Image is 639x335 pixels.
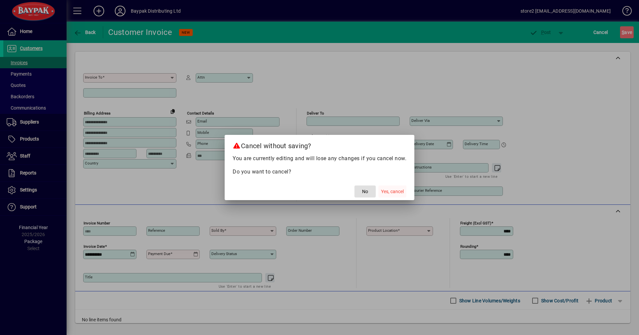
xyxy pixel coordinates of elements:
h2: Cancel without saving? [225,135,414,154]
button: Yes, cancel [378,185,406,197]
span: No [362,188,368,195]
span: Yes, cancel [381,188,404,195]
button: No [354,185,376,197]
p: You are currently editing and will lose any changes if you cancel now. [233,155,406,163]
p: Do you want to cancel? [233,168,406,176]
